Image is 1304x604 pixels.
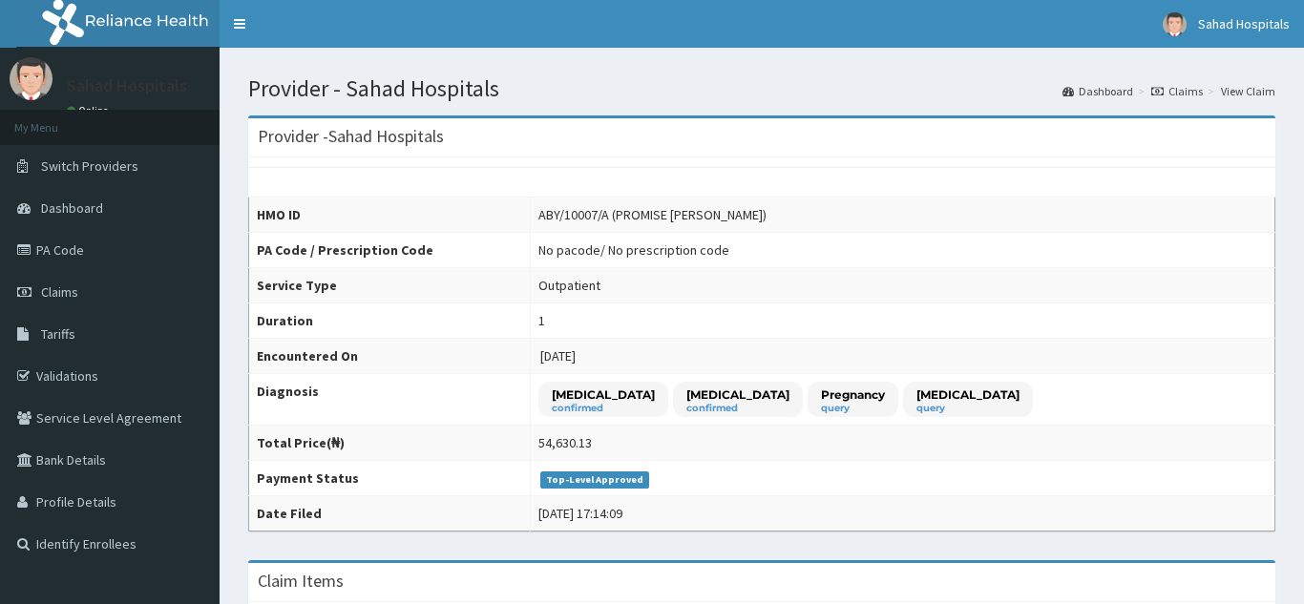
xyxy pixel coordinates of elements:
th: Duration [249,303,531,339]
th: Diagnosis [249,374,531,426]
th: Date Filed [249,496,531,531]
span: Claims [41,283,78,301]
p: [MEDICAL_DATA] [686,386,789,403]
a: Claims [1151,83,1203,99]
th: HMO ID [249,198,531,233]
th: Service Type [249,268,531,303]
small: query [916,404,1020,413]
h3: Provider - Sahad Hospitals [258,128,444,145]
div: [DATE] 17:14:09 [538,504,622,523]
p: [MEDICAL_DATA] [552,386,655,403]
small: confirmed [552,404,655,413]
th: Total Price(₦) [249,426,531,461]
h1: Provider - Sahad Hospitals [248,76,1275,101]
div: 1 [538,311,545,330]
img: User Image [10,57,53,100]
p: Sahad Hospitals [67,77,187,94]
span: Top-Level Approved [540,471,650,489]
span: Switch Providers [41,157,138,175]
th: Payment Status [249,461,531,496]
p: Pregnancy [821,386,885,403]
a: Online [67,104,113,117]
span: Tariffs [41,325,75,343]
span: [DATE] [540,347,576,364]
span: Sahad Hospitals [1198,15,1290,32]
p: [MEDICAL_DATA] [916,386,1020,403]
small: confirmed [686,404,789,413]
small: query [821,404,885,413]
a: Dashboard [1062,83,1133,99]
a: View Claim [1221,83,1275,99]
span: Dashboard [41,199,103,217]
div: ABY/10007/A (PROMISE [PERSON_NAME]) [538,205,767,224]
div: 54,630.13 [538,433,592,452]
th: Encountered On [249,339,531,374]
img: User Image [1163,12,1187,36]
div: Outpatient [538,276,600,295]
h3: Claim Items [258,573,344,590]
div: No pacode / No prescription code [538,240,729,260]
th: PA Code / Prescription Code [249,233,531,268]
